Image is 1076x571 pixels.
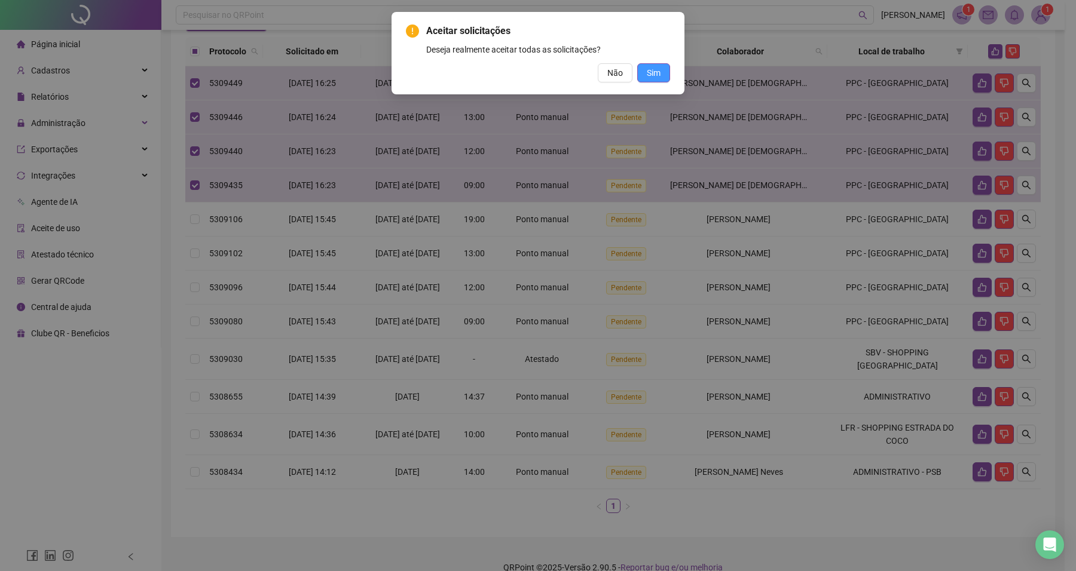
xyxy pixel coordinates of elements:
span: Sim [647,66,661,79]
span: Aceitar solicitações [426,24,670,38]
button: Sim [637,63,670,82]
div: Open Intercom Messenger [1035,530,1064,559]
div: Deseja realmente aceitar todas as solicitações? [426,43,670,56]
button: Não [598,63,632,82]
span: Não [607,66,623,79]
span: exclamation-circle [406,24,419,38]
